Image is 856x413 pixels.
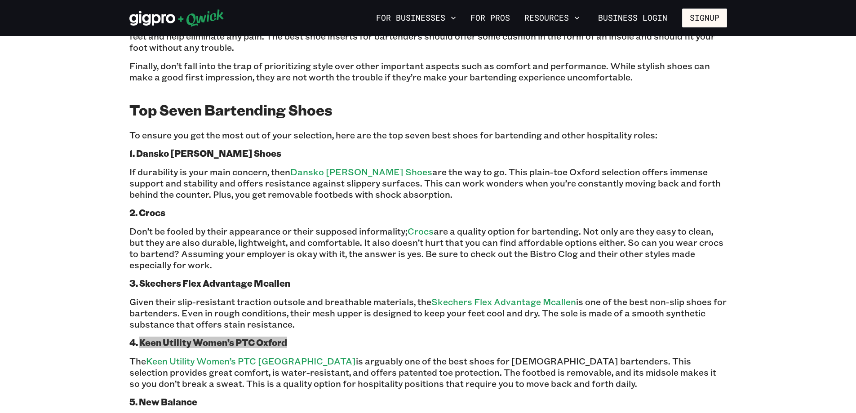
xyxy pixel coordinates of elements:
[682,9,727,27] button: Signup
[129,207,165,218] b: 2. Crocs
[431,296,576,307] a: Skechers Flex Advantage Mcallen
[129,166,727,200] p: If durability is your main concern, then are the way to go. This plain-toe Oxford selection offer...
[129,60,727,83] p: Finally, don’t fall into the trap of prioritizing style over other important aspects such as comf...
[129,337,287,348] b: 4. Keen Utility Women’s PTC Oxford
[129,101,727,119] h2: Top Seven Bartending Shoes
[129,277,290,289] b: 3. Skechers Flex Advantage Mcallen
[129,226,727,271] p: Don’t be fooled by their appearance or their supposed informality; are a quality option for barte...
[373,10,460,26] button: For Businesses
[129,296,727,330] p: Given their slip-resistant traction outsole and breathable materials, the is one of the best non-...
[129,396,197,408] b: 5. New Balance
[521,10,583,26] button: Resources
[467,10,514,26] a: For Pros
[146,355,356,367] a: Keen Utility Women’s PTC [GEOGRAPHIC_DATA]
[408,225,434,237] a: Crocs
[129,147,281,159] b: 1. Dansko [PERSON_NAME] Shoes
[129,129,727,141] p: To ensure you get the most out of your selection, here are the top seven best shoes for bartendin...
[590,9,675,27] a: Business Login
[290,166,432,178] a: Dansko [PERSON_NAME] Shoes
[129,355,727,389] p: The is arguably one of the best shoes for [DEMOGRAPHIC_DATA] bartenders. This selection provides ...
